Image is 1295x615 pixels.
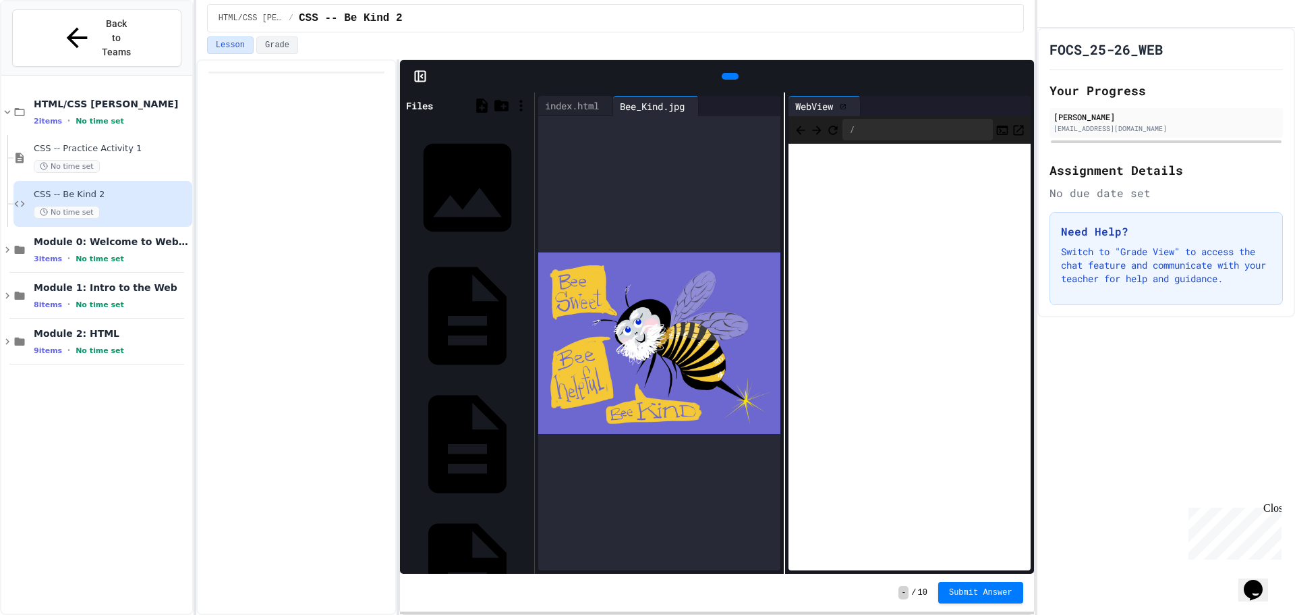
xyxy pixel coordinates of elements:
img: Z [538,252,780,434]
span: • [67,253,70,264]
button: Submit Answer [938,582,1023,604]
span: 9 items [34,346,62,355]
h2: Your Progress [1049,81,1283,100]
div: index.html [538,99,606,113]
div: / [842,119,993,140]
span: Back to Teams [100,17,132,59]
span: CSS -- Be Kind 2 [34,189,190,200]
span: Module 1: Intro to the Web [34,282,190,294]
span: / [289,13,293,24]
span: No time set [76,255,124,263]
div: WebView [788,99,840,113]
div: [PERSON_NAME] [1054,111,1279,123]
div: Files [406,99,433,113]
div: [EMAIL_ADDRESS][DOMAIN_NAME] [1054,124,1279,134]
iframe: Web Preview [788,144,1031,571]
span: Module 2: HTML [34,327,190,340]
button: Open in new tab [1012,122,1025,138]
span: HTML/CSS Campbell [219,13,283,24]
h1: FOCS_25-26_WEB [1049,40,1163,59]
span: No time set [76,346,124,355]
iframe: chat widget [1238,561,1282,601]
span: No time set [34,160,100,173]
span: • [67,345,70,356]
span: HTML/CSS [PERSON_NAME] [34,98,190,110]
span: Submit Answer [949,587,1012,598]
span: 10 [918,587,927,598]
span: / [911,587,916,598]
span: Forward [810,121,824,138]
div: WebView [788,96,861,116]
div: index.html [538,96,613,116]
span: CSS -- Practice Activity 1 [34,143,190,155]
button: Console [996,122,1009,138]
span: CSS -- Be Kind 2 [299,10,403,26]
span: No time set [76,300,124,309]
h3: Need Help? [1061,223,1271,240]
span: Back [794,121,807,138]
div: Bee_Kind.jpg [613,99,691,113]
span: No time set [76,117,124,126]
button: Grade [256,36,298,54]
button: Refresh [826,122,840,138]
button: Back to Teams [12,9,181,67]
h2: Assignment Details [1049,161,1283,180]
iframe: chat widget [1183,502,1282,560]
span: Module 0: Welcome to Web Development [34,236,190,248]
div: Bee_Kind.jpg [613,96,699,116]
span: 3 items [34,255,62,263]
span: • [67,299,70,310]
button: Lesson [207,36,254,54]
span: - [898,586,909,599]
span: 8 items [34,300,62,309]
span: • [67,115,70,126]
span: No time set [34,206,100,219]
span: 2 items [34,117,62,126]
div: No due date set [1049,185,1283,201]
div: Chat with us now!Close [5,5,93,86]
p: Switch to "Grade View" to access the chat feature and communicate with your teacher for help and ... [1061,245,1271,286]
